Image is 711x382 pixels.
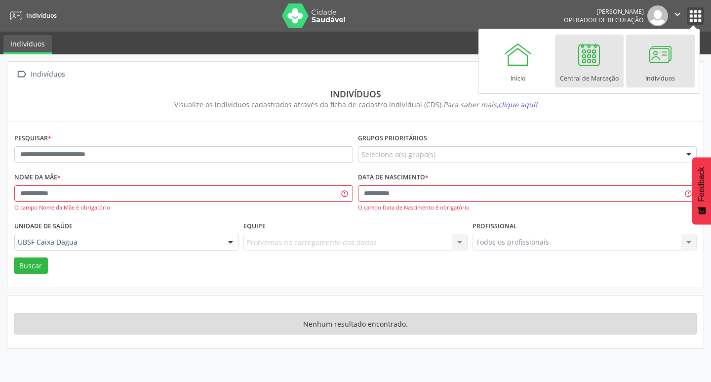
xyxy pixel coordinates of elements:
[26,11,57,20] span: Indivíduos
[358,204,697,212] div: O campo Data de Nascimento é obrigatório
[672,9,683,20] i: 
[647,5,668,26] img: img
[473,218,517,234] label: Profissional
[668,5,687,26] button: 
[21,99,690,110] div: Visualize os indivíduos cadastrados através da ficha de cadastro individual (CDS).
[243,218,266,234] label: Equipe
[555,35,624,87] a: Central de Marcação
[14,67,67,82] a:  Indivíduos
[14,257,48,274] button: Buscar
[358,170,429,185] label: Data de nascimento
[14,313,697,335] div: Nenhum resultado encontrado.
[498,100,537,109] span: clique aqui!
[14,131,51,146] label: Pesquisar
[14,170,61,185] label: Nome da mãe
[361,149,435,160] span: Selecione o(s) grupo(s)
[14,204,353,212] div: O campo Nome da Mãe é obrigatório
[484,35,553,87] a: Início
[626,35,695,87] a: Indivíduos
[18,237,218,247] span: UBSF Caixa Dagua
[14,218,73,234] label: Unidade de saúde
[564,7,644,16] div: [PERSON_NAME]
[564,16,644,24] span: Operador de regulação
[687,7,704,25] button: apps
[358,131,427,146] label: Grupos prioritários
[692,157,711,224] button: Feedback - Mostrar pesquisa
[29,67,67,82] div: Indivíduos
[7,7,57,24] a: Indivíduos
[3,35,52,54] a: Indivíduos
[443,100,537,109] i: Para saber mais,
[21,88,690,99] div: Indivíduos
[697,167,706,202] span: Feedback
[14,67,29,82] i: 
